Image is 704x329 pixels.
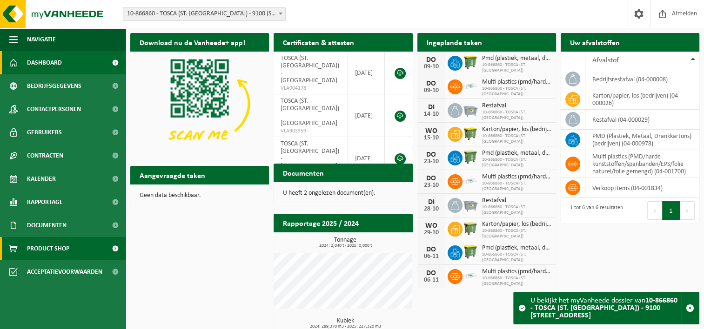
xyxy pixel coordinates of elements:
img: WB-0770-HPE-GN-50 [463,244,478,260]
td: multi plastics (PMD/harde kunststoffen/spanbanden/EPS/folie naturel/folie gemengd) (04-001700) [585,150,699,178]
a: Bekijk rapportage [343,232,412,250]
img: WB-0770-HPE-GN-50 [463,149,478,165]
img: Download de VHEPlus App [130,52,269,156]
td: [DATE] [348,52,385,94]
span: 10-866860 - TOSCA (ST. [GEOGRAPHIC_DATA]) [482,62,551,73]
h2: Uw afvalstoffen [561,33,629,51]
p: Geen data beschikbaar. [140,192,260,199]
span: 10-866860 - TOSCA (ST. [GEOGRAPHIC_DATA]) [482,110,551,121]
img: WB-1100-HPE-GN-50 [463,220,478,236]
span: VLA903359 [281,127,341,135]
img: WB-0770-HPE-GN-50 [463,54,478,70]
div: WO [422,127,441,135]
span: 10-866860 - TOSCA (ST. NIKLAAS) - 9100 SINT-NIKLAAS, PACHTGOEDSTRAAT 5 [123,7,286,21]
td: verkoop items (04-001834) [585,178,699,198]
strong: 10-866860 - TOSCA (ST. [GEOGRAPHIC_DATA]) - 9100 [STREET_ADDRESS] [530,297,677,319]
span: Kalender [27,167,56,191]
button: 1 [662,201,680,220]
td: bedrijfsrestafval (04-000008) [585,69,699,89]
h2: Certificaten & attesten [274,33,363,51]
img: WB-1100-HPE-GN-50 [463,125,478,141]
span: Dashboard [27,51,62,74]
button: Next [680,201,695,220]
span: Gebruikers [27,121,62,144]
span: Navigatie [27,28,56,51]
span: Acceptatievoorwaarden [27,260,102,283]
div: 1 tot 6 van 6 resultaten [565,200,623,221]
div: 15-10 [422,135,441,141]
span: Afvalstof [592,57,619,64]
td: restafval (04-000029) [585,110,699,130]
td: [DATE] [348,94,385,137]
span: 2024: 289,370 m3 - 2025: 227,320 m3 [278,324,412,329]
span: 10-866860 - TOSCA (ST. [GEOGRAPHIC_DATA]) [482,228,551,239]
span: 10-866860 - TOSCA (ST. [GEOGRAPHIC_DATA]) [482,86,551,97]
div: 09-10 [422,87,441,94]
span: Contactpersonen [27,98,81,121]
span: 10-866860 - TOSCA (ST. [GEOGRAPHIC_DATA]) [482,133,551,145]
span: Pmd (plastiek, metaal, drankkartons) (bedrijven) [482,244,551,252]
img: LP-SK-00500-LPE-16 [463,173,478,189]
span: TOSCA (ST. [GEOGRAPHIC_DATA]) - [GEOGRAPHIC_DATA] [281,98,339,127]
div: 23-10 [422,158,441,165]
div: DO [422,246,441,253]
span: Product Shop [27,237,69,260]
span: Karton/papier, los (bedrijven) [482,126,551,133]
span: 10-866860 - TOSCA (ST. [GEOGRAPHIC_DATA]) [482,276,551,287]
div: DI [422,104,441,111]
span: 10-866860 - TOSCA (ST. [GEOGRAPHIC_DATA]) [482,204,551,216]
span: 10-866860 - TOSCA (ST. [GEOGRAPHIC_DATA]) [482,181,551,192]
div: 28-10 [422,206,441,212]
div: 23-10 [422,182,441,189]
div: U bekijkt het myVanheede dossier van [530,292,681,324]
div: 06-11 [422,253,441,260]
span: Karton/papier, los (bedrijven) [482,221,551,228]
h2: Ingeplande taken [417,33,491,51]
span: 10-866860 - TOSCA (ST. NIKLAAS) - 9100 SINT-NIKLAAS, PACHTGOEDSTRAAT 5 [123,7,285,20]
span: TOSCA (ST. [GEOGRAPHIC_DATA]) - [GEOGRAPHIC_DATA] [281,55,339,84]
h3: Tonnage [278,237,412,248]
h2: Download nu de Vanheede+ app! [130,33,255,51]
span: Bedrijfsgegevens [27,74,81,98]
span: Documenten [27,214,67,237]
div: 29-10 [422,230,441,236]
h2: Aangevraagde taken [130,166,215,184]
span: 2024: 2,040 t - 2025: 0,000 t [278,243,412,248]
img: WB-2500-GAL-GY-01 [463,102,478,118]
div: DO [422,175,441,182]
div: 09-10 [422,64,441,70]
div: DO [422,56,441,64]
span: TOSCA (ST. [GEOGRAPHIC_DATA]) - [GEOGRAPHIC_DATA] [281,140,339,170]
span: Pmd (plastiek, metaal, drankkartons) (bedrijven) [482,55,551,62]
img: LP-SK-00500-LPE-16 [463,78,478,94]
h2: Rapportage 2025 / 2024 [274,214,368,232]
span: Pmd (plastiek, metaal, drankkartons) (bedrijven) [482,150,551,157]
div: 06-11 [422,277,441,283]
span: Multi plastics (pmd/harde kunststoffen/spanbanden/eps/folie naturel/folie gemeng... [482,79,551,86]
img: WB-2500-GAL-GY-01 [463,197,478,212]
img: LP-SK-00500-LPE-16 [463,268,478,283]
span: 10-866860 - TOSCA (ST. [GEOGRAPHIC_DATA]) [482,252,551,263]
div: WO [422,222,441,230]
td: PMD (Plastiek, Metaal, Drankkartons) (bedrijven) (04-000978) [585,130,699,150]
span: Multi plastics (pmd/harde kunststoffen/spanbanden/eps/folie naturel/folie gemeng... [482,268,551,276]
span: Rapportage [27,191,63,214]
span: Restafval [482,102,551,110]
h2: Documenten [274,164,333,182]
span: Multi plastics (pmd/harde kunststoffen/spanbanden/eps/folie naturel/folie gemeng... [482,173,551,181]
span: Restafval [482,197,551,204]
span: VLA904178 [281,85,341,92]
div: 14-10 [422,111,441,118]
span: 10-866860 - TOSCA (ST. [GEOGRAPHIC_DATA]) [482,157,551,168]
button: Previous [647,201,662,220]
div: DI [422,198,441,206]
h3: Kubiek [278,318,412,329]
div: DO [422,151,441,158]
td: [DATE] [348,137,385,180]
div: DO [422,80,441,87]
td: karton/papier, los (bedrijven) (04-000026) [585,89,699,110]
p: U heeft 2 ongelezen document(en). [283,190,403,197]
div: DO [422,270,441,277]
span: Contracten [27,144,63,167]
